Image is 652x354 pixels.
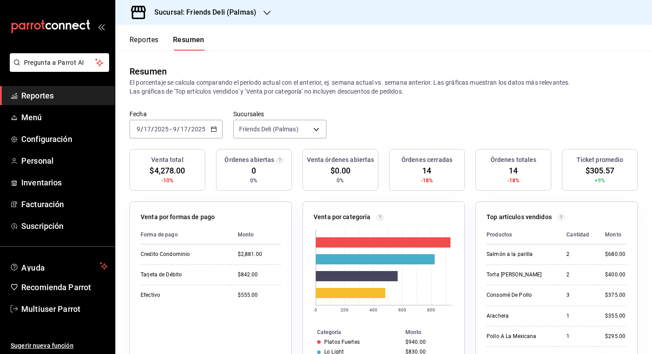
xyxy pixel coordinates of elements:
[161,177,174,185] span: -10%
[405,339,450,345] div: $940.00
[598,225,627,244] th: Monto
[487,333,552,340] div: Pollo A La Mexicana
[595,177,605,185] span: +9%
[314,212,371,222] p: Venta por categoría
[180,126,188,133] input: --
[191,126,206,133] input: ----
[224,155,274,165] h3: Órdenes abiertas
[21,220,108,232] span: Suscripción
[605,251,627,258] div: $680.00
[130,35,159,51] button: Reportes
[141,212,215,222] p: Venta por formas de pago
[585,165,615,177] span: $305.57
[605,271,627,279] div: $400.00
[307,155,374,165] h3: Venta órdenes abiertas
[330,165,351,177] span: $0.00
[566,271,591,279] div: 2
[98,23,105,30] button: open_drawer_menu
[566,291,591,299] div: 3
[238,291,281,299] div: $555.00
[21,281,108,293] span: Recomienda Parrot
[21,133,108,145] span: Configuración
[136,126,141,133] input: --
[427,307,435,312] text: 800
[130,111,223,117] label: Fecha
[491,155,537,165] h3: Órdenes totales
[154,126,169,133] input: ----
[566,251,591,258] div: 2
[239,125,299,134] span: Friends Deli (Palmas)
[605,333,627,340] div: $295.00
[487,251,552,258] div: Salmón a la parilla
[21,198,108,210] span: Facturación
[487,312,552,320] div: Arachera
[6,64,109,74] a: Pregunta a Parrot AI
[177,126,180,133] span: /
[238,251,281,258] div: $2,881.00
[559,225,598,244] th: Cantidad
[21,111,108,123] span: Menú
[238,271,281,279] div: $842.00
[21,177,108,189] span: Inventarios
[24,58,95,67] span: Pregunta a Parrot AI
[487,212,552,222] p: Top artículos vendidos
[337,177,344,185] span: 0%
[130,78,638,96] p: El porcentaje se calcula comparando el período actual con el anterior, ej. semana actual vs. sema...
[421,177,433,185] span: -18%
[566,333,591,340] div: 1
[231,225,281,244] th: Monto
[487,271,552,279] div: Torta [PERSON_NAME]
[11,341,108,350] span: Sugerir nueva función
[605,312,627,320] div: $355.00
[577,155,624,165] h3: Ticket promedio
[324,339,360,345] div: Platos Fuertes
[422,165,431,177] span: 14
[170,126,172,133] span: -
[21,261,96,271] span: Ayuda
[173,126,177,133] input: --
[250,177,257,185] span: 0%
[173,35,204,51] button: Resumen
[143,126,151,133] input: --
[141,291,224,299] div: Efectivo
[487,291,552,299] div: Consomé De Pollo
[605,291,627,299] div: $375.00
[149,165,185,177] span: $4,278.00
[130,65,167,78] div: Resumen
[21,155,108,167] span: Personal
[10,53,109,72] button: Pregunta a Parrot AI
[507,177,520,185] span: -18%
[233,111,326,117] label: Sucursales
[130,35,204,51] div: navigation tabs
[341,307,349,312] text: 200
[369,307,377,312] text: 400
[401,155,452,165] h3: Órdenes cerradas
[141,225,231,244] th: Forma de pago
[151,126,154,133] span: /
[487,225,559,244] th: Productos
[151,155,183,165] h3: Venta total
[141,251,224,258] div: Credito Condominio
[251,165,256,177] span: 0
[314,307,317,312] text: 0
[141,126,143,133] span: /
[509,165,518,177] span: 14
[21,303,108,315] span: Multiuser Parrot
[566,312,591,320] div: 1
[188,126,191,133] span: /
[402,327,464,337] th: Monto
[141,271,224,279] div: Tarjeta de Débito
[147,7,256,18] h3: Sucursal: Friends Deli (Palmas)
[398,307,406,312] text: 600
[21,90,108,102] span: Reportes
[303,327,402,337] th: Categoría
